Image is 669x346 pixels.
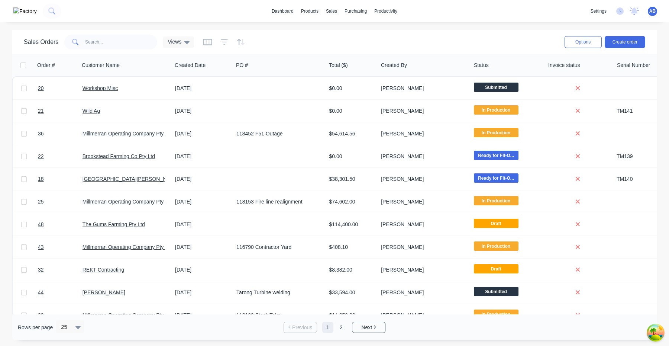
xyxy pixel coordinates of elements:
[352,324,385,331] a: Next page
[38,122,83,145] a: 36
[329,107,372,115] div: $0.00
[381,84,463,92] div: [PERSON_NAME]
[329,243,372,251] div: $408.10
[329,153,372,160] div: $0.00
[236,130,319,137] div: 118452 F51 Outage
[38,243,44,251] span: 43
[381,153,463,160] div: [PERSON_NAME]
[329,61,348,69] div: Total ($)
[175,130,230,137] div: [DATE]
[82,61,120,69] div: Customer Name
[175,289,230,296] div: [DATE]
[83,176,180,182] a: [GEOGRAPHIC_DATA][PERSON_NAME]
[297,6,322,17] div: products
[329,311,372,319] div: $14,850.00
[175,221,230,228] div: [DATE]
[284,324,317,331] a: Previous page
[268,6,297,17] a: dashboard
[381,107,463,115] div: [PERSON_NAME]
[38,259,83,281] a: 32
[83,131,172,137] a: Millmerran Operating Company Pty Ltd
[38,145,83,167] a: 22
[329,221,372,228] div: $114,400.00
[381,243,463,251] div: [PERSON_NAME]
[381,175,463,183] div: [PERSON_NAME]
[38,311,44,319] span: 30
[381,266,463,273] div: [PERSON_NAME]
[175,61,206,69] div: Created Date
[236,61,248,69] div: PO #
[175,266,230,273] div: [DATE]
[83,221,145,227] a: The Gums Farming Pty Ltd
[474,151,518,160] span: Ready for Fit-O...
[329,130,372,137] div: $54,614.56
[381,130,463,137] div: [PERSON_NAME]
[175,175,230,183] div: [DATE]
[381,311,463,319] div: [PERSON_NAME]
[329,84,372,92] div: $0.00
[474,173,518,183] span: Ready for Fit-O...
[587,6,610,17] div: settings
[474,241,518,251] span: In Production
[381,61,407,69] div: Created By
[474,83,518,92] span: Submitted
[175,107,230,115] div: [DATE]
[38,100,83,122] a: 21
[336,322,347,333] a: Page 2
[38,198,44,205] span: 25
[18,324,53,331] span: Rows per page
[474,219,518,228] span: Draft
[83,199,172,205] a: Millmerran Operating Company Pty Ltd
[38,281,83,304] a: 44
[361,324,372,331] span: Next
[175,243,230,251] div: [DATE]
[38,168,83,190] a: 18
[236,289,319,296] div: Tarong Turbine welding
[83,312,172,318] a: Millmerran Operating Company Pty Ltd
[38,107,44,115] span: 21
[474,310,518,319] span: In Production
[236,311,319,319] div: 118100 Stock Take
[329,266,372,273] div: $8,382.00
[83,244,172,250] a: Millmerran Operating Company Pty Ltd
[381,221,463,228] div: [PERSON_NAME]
[38,289,44,296] span: 44
[322,6,341,17] div: sales
[83,108,100,114] a: Wild Ag
[474,61,489,69] div: Status
[281,322,388,333] ul: Pagination
[38,175,44,183] span: 18
[292,324,312,331] span: Previous
[38,130,44,137] span: 36
[38,236,83,258] a: 43
[474,128,518,137] span: In Production
[381,198,463,205] div: [PERSON_NAME]
[38,153,44,160] span: 22
[371,6,401,17] div: productivity
[548,61,580,69] div: Invoice status
[236,198,319,205] div: 118153 Fire line realignment
[474,264,518,273] span: Draft
[175,84,230,92] div: [DATE]
[38,190,83,213] a: 25
[24,38,58,45] h1: Sales Orders
[83,267,125,273] a: REKT Contracting
[236,243,319,251] div: 116790 Contractor Yard
[83,289,125,295] a: [PERSON_NAME]
[329,198,372,205] div: $74,602.00
[565,36,602,48] button: Options
[83,153,155,159] a: Brookstead Farming Co Pty Ltd
[38,304,83,326] a: 30
[83,85,118,91] a: Workshop Misc
[38,213,83,236] a: 48
[38,221,44,228] span: 48
[38,266,44,273] span: 32
[474,105,518,115] span: In Production
[38,77,83,99] a: 20
[13,7,37,15] img: Factory
[648,325,663,340] button: Open Tanstack query devtools
[329,289,372,296] div: $33,594.00
[85,35,158,49] input: Search...
[341,6,371,17] div: purchasing
[38,84,44,92] span: 20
